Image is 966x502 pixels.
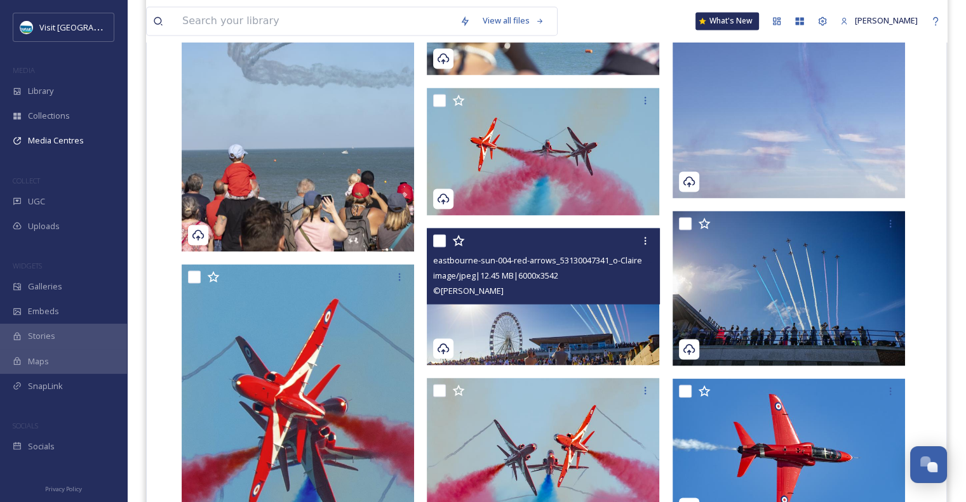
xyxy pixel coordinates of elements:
[28,85,53,97] span: Library
[176,7,453,35] input: Search your library
[910,446,947,483] button: Open Chat
[28,380,63,392] span: SnapLink
[673,211,905,366] img: Reds arrival at Eastbourne 2023 Please credit Mark Jarvis-Mark%20Jarvis.jpg
[695,12,759,30] a: What's New
[28,281,62,293] span: Galleries
[13,421,38,430] span: SOCIALS
[28,330,55,342] span: Stories
[28,440,55,452] span: Socials
[28,355,49,367] span: Maps
[45,480,82,496] a: Privacy Policy
[28,110,70,122] span: Collections
[476,8,551,33] a: View all files
[433,269,558,281] span: image/jpeg | 12.45 MB | 6000 x 3542
[433,253,698,265] span: eastbourne-sun-004-red-arrows_53130047341_o-Claire%20Hartley.jpg
[28,220,60,232] span: Uploads
[28,305,59,317] span: Embeds
[28,195,45,208] span: UGC
[855,15,918,26] span: [PERSON_NAME]
[28,135,84,147] span: Media Centres
[433,284,504,296] span: © [PERSON_NAME]
[13,176,40,185] span: COLLECT
[13,261,42,270] span: WIDGETS
[45,485,82,493] span: Privacy Policy
[13,65,35,75] span: MEDIA
[39,21,237,33] span: Visit [GEOGRAPHIC_DATA] and [GEOGRAPHIC_DATA]
[427,88,659,215] img: eastbourne-sun-015-red-arrows_53131736978_o-Claire%20Hartley.jpg
[20,21,33,34] img: Capture.JPG
[834,8,924,33] a: [PERSON_NAME]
